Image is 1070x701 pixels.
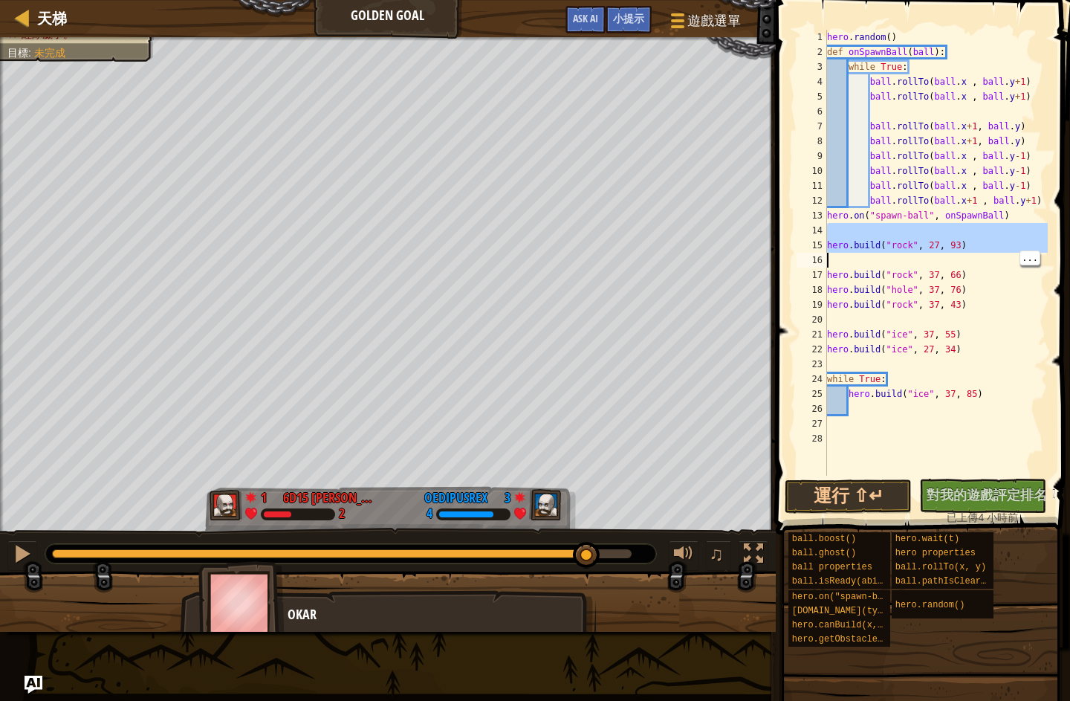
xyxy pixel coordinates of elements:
[895,600,965,610] span: hero.random()
[895,534,959,544] span: hero.wait(t)
[797,342,827,357] div: 22
[797,431,827,446] div: 28
[797,297,827,312] div: 19
[797,416,827,431] div: 27
[797,149,827,164] div: 9
[565,6,606,33] button: Ask AI
[797,178,827,193] div: 11
[797,357,827,372] div: 23
[895,562,986,572] span: ball.rollTo(x, y)
[573,11,598,25] span: Ask AI
[927,510,1039,525] div: 4 小時前
[797,268,827,282] div: 17
[797,372,827,387] div: 24
[797,193,827,208] div: 12
[797,30,827,45] div: 1
[792,548,856,558] span: ball.ghost()
[797,45,827,59] div: 2
[792,534,856,544] span: ball.boost()
[895,576,1013,587] span: ball.pathIsClear(x, y)
[427,508,432,521] div: 4
[25,676,42,694] button: Ask AI
[895,548,976,558] span: hero properties
[797,327,827,342] div: 21
[797,89,827,104] div: 5
[792,634,921,645] span: hero.getObstacleAt(x, y)
[659,6,750,41] button: 遊戲選單
[797,104,827,119] div: 6
[687,11,741,30] span: 遊戲選單
[927,485,1060,504] span: 對我的遊戲評定排名！
[288,605,581,624] div: Okar
[797,74,827,89] div: 4
[797,253,827,268] div: 16
[613,11,644,25] span: 小提示
[947,511,978,523] span: 已上傳
[30,8,67,28] a: 天梯
[496,488,510,502] div: 3
[797,401,827,416] div: 26
[792,606,926,616] span: [DOMAIN_NAME](type, x, y)
[669,540,698,571] button: 調整音量
[1020,251,1040,265] span: ...
[210,490,242,521] img: thang_avatar_frame.png
[797,238,827,253] div: 15
[797,223,827,238] div: 14
[792,592,921,602] span: hero.on("spawn-ball", f)
[709,543,724,565] span: ♫
[28,47,34,59] span: :
[34,47,65,59] span: 未完成
[797,312,827,327] div: 20
[283,488,380,508] div: 6D15 [PERSON_NAME]
[797,282,827,297] div: 18
[339,508,345,521] div: 2
[797,208,827,223] div: 13
[792,576,904,587] span: ball.isReady(ability)
[792,620,894,630] span: hero.canBuild(x, y)
[261,488,276,502] div: 1
[198,561,285,644] img: thang_avatar_frame.png
[785,479,912,514] button: 運行 ⇧↵
[7,47,28,59] span: 目標
[424,488,488,508] div: OedipusRex
[919,479,1046,513] button: 對我的遊戲評定排名！
[797,134,827,149] div: 8
[797,59,827,74] div: 3
[706,540,731,571] button: ♫
[792,562,872,572] span: ball properties
[797,164,827,178] div: 10
[797,119,827,134] div: 7
[7,540,37,571] button: ⌘ + P: Pause
[37,8,67,28] span: 天梯
[739,540,768,571] button: 切換全螢幕
[529,490,562,521] img: thang_avatar_frame.png
[797,387,827,401] div: 25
